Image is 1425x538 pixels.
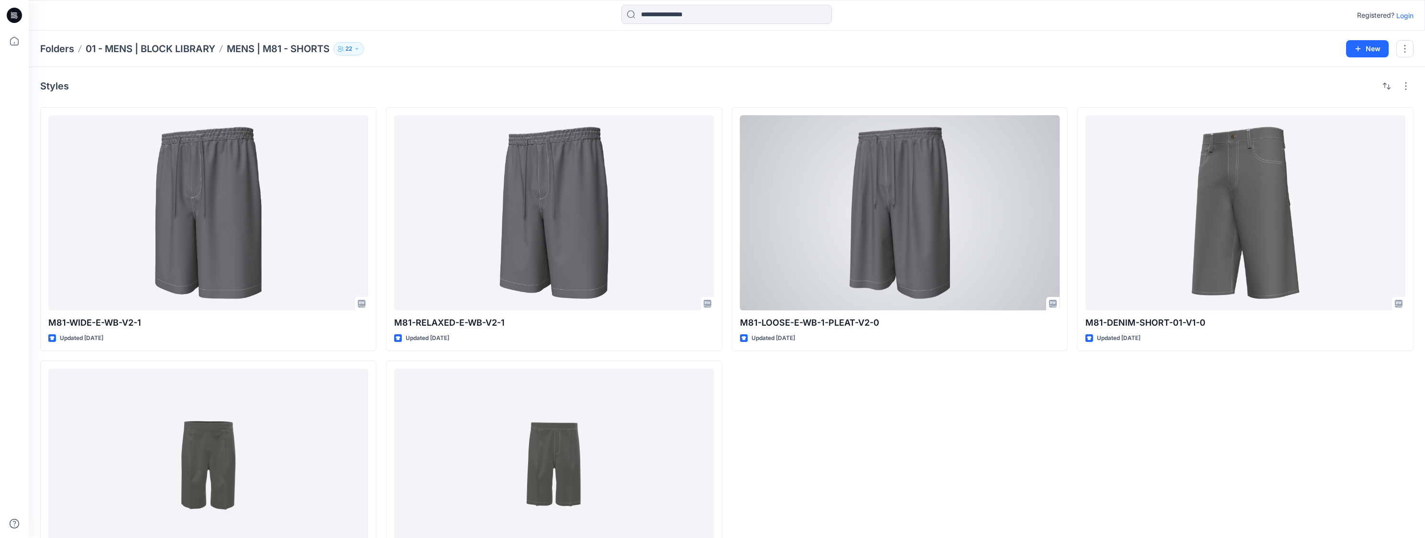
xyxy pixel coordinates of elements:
[40,80,69,92] h4: Styles
[740,115,1060,310] a: M81-LOOSE-E-WB-1-PLEAT-V2-0
[345,44,352,54] p: 22
[60,333,103,343] p: Updated [DATE]
[48,115,368,310] a: M81-WIDE-E-WB-V2-1
[1357,10,1394,21] p: Registered?
[227,42,330,55] p: MENS | M81 - SHORTS
[48,316,368,329] p: M81-WIDE-E-WB-V2-1
[1396,11,1414,21] p: Login
[40,42,74,55] a: Folders
[394,115,714,310] a: M81-RELAXED-E-WB-V2-1
[1085,316,1405,329] p: M81-DENIM-SHORT-01-V1-0
[740,316,1060,329] p: M81-LOOSE-E-WB-1-PLEAT-V2-0
[751,333,795,343] p: Updated [DATE]
[333,42,364,55] button: 22
[1097,333,1140,343] p: Updated [DATE]
[1085,115,1405,310] a: M81-DENIM-SHORT-01-V1-0
[86,42,215,55] a: 01 - MENS | BLOCK LIBRARY
[1346,40,1389,57] button: New
[406,333,449,343] p: Updated [DATE]
[394,316,714,329] p: M81-RELAXED-E-WB-V2-1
